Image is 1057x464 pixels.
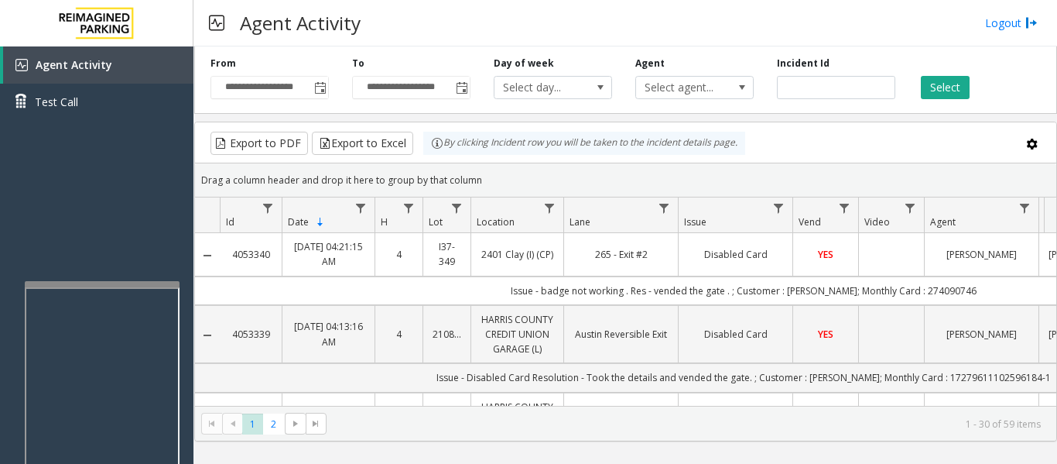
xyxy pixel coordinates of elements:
label: Day of week [494,57,554,70]
label: Agent [635,57,665,70]
span: Issue [684,215,706,229]
div: By clicking Incident row you will be taken to the incident details page. [423,132,745,155]
span: Page 1 [242,414,263,435]
span: Toggle popup [453,77,470,98]
span: Lot [429,215,443,229]
img: infoIcon.svg [431,137,443,150]
label: To [352,57,364,70]
span: Lane [570,215,590,229]
a: [DATE] 04:13:16 AM [292,319,365,349]
a: 4 [385,327,413,342]
a: [PERSON_NAME] [934,247,1029,262]
a: I37-349 [433,239,461,269]
a: Disabled Card [688,327,783,342]
a: 2401 Clay (I) (CP) [481,247,554,262]
div: Data table [195,198,1056,406]
a: [DATE] 04:21:15 AM [292,239,365,269]
h3: Agent Activity [232,4,368,42]
span: Select day... [494,77,588,98]
a: Austin Reversible Exit [573,327,669,342]
span: Date [288,215,309,229]
span: Go to the next page [285,413,306,435]
span: Agent [930,215,956,229]
span: Toggle popup [311,77,328,98]
a: HARRIS COUNTY CREDIT UNION GARAGE (L) [481,312,554,357]
span: Location [477,215,515,229]
span: Go to the last page [310,418,322,430]
a: Agent Activity [3,46,193,84]
span: YES [818,328,833,341]
a: 4053339 [229,327,272,342]
span: Page 2 [263,414,284,435]
label: Incident Id [777,57,830,70]
img: 'icon' [15,59,28,71]
a: 21086900 [433,327,461,342]
span: Select agent... [636,77,730,98]
span: Sortable [314,216,327,229]
a: Date Filter Menu [351,198,371,218]
a: Lot Filter Menu [446,198,467,218]
span: Id [226,215,234,229]
img: pageIcon [209,4,224,42]
a: YES [802,327,849,342]
a: Id Filter Menu [258,198,279,218]
button: Export to PDF [210,132,308,155]
a: Logout [985,15,1038,31]
a: Collapse Details [195,249,220,262]
img: logout [1025,15,1038,31]
a: HARRIS COUNTY CREDIT UNION GARAGE (L) [481,400,554,445]
button: Select [921,76,970,99]
span: H [381,215,388,229]
span: Vend [799,215,821,229]
div: Drag a column header and drop it here to group by that column [195,167,1056,194]
a: 4053340 [229,247,272,262]
a: Issue Filter Menu [768,198,789,218]
a: Vend Filter Menu [834,198,855,218]
button: Export to Excel [312,132,413,155]
a: Location Filter Menu [539,198,560,218]
a: YES [802,247,849,262]
span: YES [818,248,833,261]
span: Video [864,215,890,229]
a: Video Filter Menu [900,198,921,218]
a: 265 - Exit #2 [573,247,669,262]
label: From [210,57,236,70]
span: Go to the last page [306,413,327,435]
a: Agent Filter Menu [1014,198,1035,218]
a: H Filter Menu [399,198,419,218]
a: 4 [385,247,413,262]
a: Collapse Details [195,329,220,342]
span: Test Call [35,94,78,110]
a: [PERSON_NAME] [934,327,1029,342]
a: Lane Filter Menu [654,198,675,218]
span: Agent Activity [36,57,112,72]
span: Go to the next page [289,418,302,430]
a: Disabled Card [688,247,783,262]
kendo-pager-info: 1 - 30 of 59 items [336,418,1041,431]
